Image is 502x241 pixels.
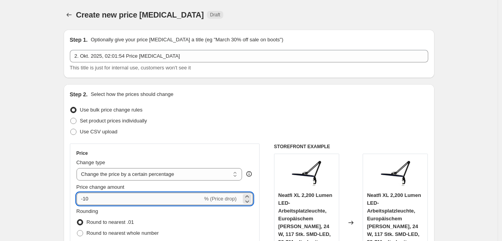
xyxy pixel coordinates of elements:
[91,90,173,98] p: Select how the prices should change
[204,196,237,202] span: % (Price drop)
[87,219,134,225] span: Round to nearest .01
[77,150,88,156] h3: Price
[70,90,88,98] h2: Step 2.
[80,107,142,113] span: Use bulk price change rules
[77,159,105,165] span: Change type
[77,184,125,190] span: Price change amount
[380,158,411,189] img: 41IRVcoT7DL_80x.jpg
[80,118,147,124] span: Set product prices individually
[245,170,253,178] div: help
[210,12,220,18] span: Draft
[91,36,283,44] p: Optionally give your price [MEDICAL_DATA] a title (eg "March 30% off sale on boots")
[64,9,75,20] button: Price change jobs
[87,230,159,236] span: Round to nearest whole number
[77,193,203,205] input: -15
[70,36,88,44] h2: Step 1.
[70,50,428,62] input: 30% off holiday sale
[70,65,191,71] span: This title is just for internal use, customers won't see it
[76,11,204,19] span: Create new price [MEDICAL_DATA]
[80,129,117,135] span: Use CSV upload
[77,208,98,214] span: Rounding
[274,144,428,150] h6: STOREFRONT EXAMPLE
[291,158,322,189] img: 41IRVcoT7DL_80x.jpg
